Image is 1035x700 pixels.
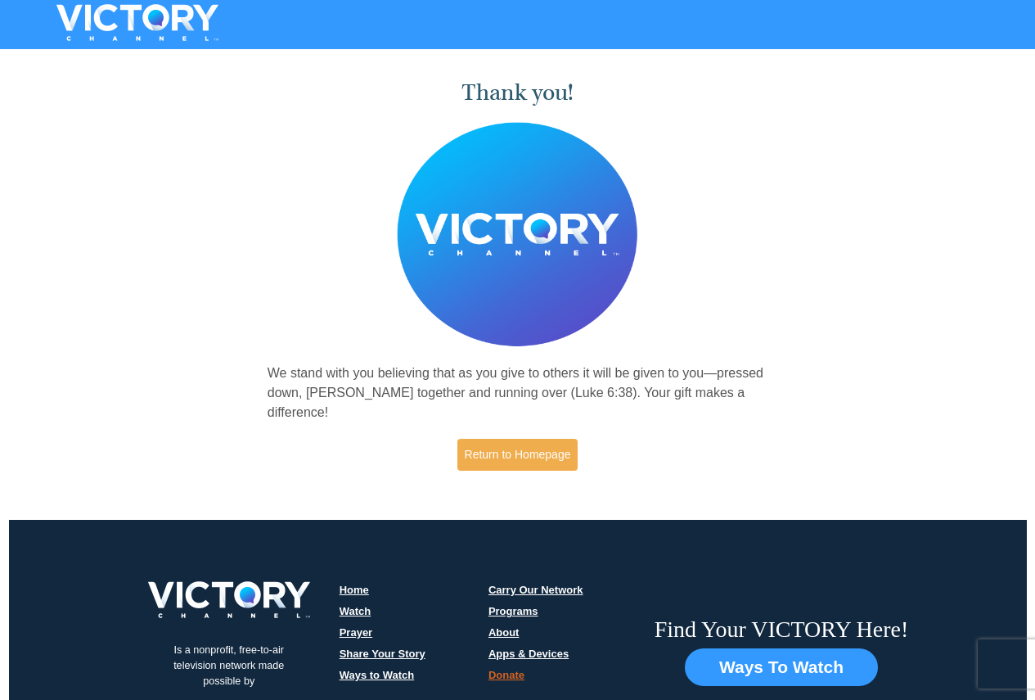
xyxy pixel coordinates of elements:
img: VICTORYTHON - VICTORY Channel [35,4,240,41]
a: Carry Our Network [488,584,583,596]
a: Prayer [340,626,372,639]
a: Watch [340,605,371,617]
a: Share Your Story [340,648,425,660]
p: We stand with you believing that as you give to others it will be given to you—pressed down, [PER... [268,364,768,422]
a: Ways to Watch [340,669,415,681]
img: Believer's Voice of Victory Network [397,122,638,347]
a: Home [340,584,369,596]
img: victory-logo.png [127,581,331,618]
h6: Find Your VICTORY Here! [655,616,909,644]
a: Apps & Devices [488,648,569,660]
a: Return to Homepage [457,439,578,471]
a: Donate [488,669,524,681]
a: Programs [488,605,538,617]
h1: Thank you! [268,79,768,106]
a: About [488,626,520,639]
button: Ways To Watch [685,648,878,686]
